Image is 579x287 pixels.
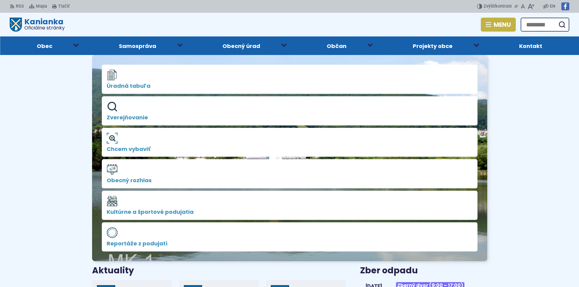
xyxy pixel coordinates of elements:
[102,128,477,157] a: Chcem vybaviť
[363,39,377,51] button: Otvoriť podmenu pre
[107,209,473,215] span: Kultúrne a športové podujatia
[386,36,480,55] a: Projekty obce
[102,159,477,188] a: Obecný rozhlas
[22,18,65,30] h1: Kanianka
[92,266,134,275] h3: Aktuality
[102,65,477,94] a: Úradná tabuľa
[58,4,70,9] span: Tlačiť
[549,3,557,10] a: EN
[24,26,65,30] span: Oficiálne stránky
[119,36,156,55] span: Samospráva
[10,18,22,32] img: Prejsť na domovskú stránku
[550,3,555,10] span: EN
[360,266,487,275] h3: Zber odpadu
[92,36,184,55] a: Samospráva
[107,241,473,247] span: Reportáže z podujatí
[470,39,484,51] button: Otvoriť podmenu pre
[519,36,542,55] span: Kontakt
[492,36,570,55] a: Kontakt
[173,39,187,51] button: Otvoriť podmenu pre
[107,177,473,183] span: Obecný rozhlas
[69,39,83,51] button: Otvoriť podmenu pre
[10,18,65,32] a: Logo Kanianka, prejsť na domovskú stránku.
[102,96,477,125] a: Zverejňovanie
[413,36,453,55] span: Projekty obce
[107,114,473,121] span: Zverejňovanie
[277,39,291,51] button: Otvoriť podmenu pre
[16,3,24,10] span: RSS
[481,18,516,32] button: Menu
[10,36,80,55] a: Obec
[36,3,47,10] span: Mapa
[102,191,477,220] a: Kultúrne a športové podujatia
[484,4,495,9] span: Zvýšiť
[37,36,52,55] span: Obec
[484,4,512,9] span: kontrast
[300,36,374,55] a: Občan
[494,22,511,27] span: Menu
[107,83,473,89] span: Úradná tabuľa
[222,36,260,55] span: Obecný úrad
[561,2,569,10] img: Prejsť na Facebook stránku
[102,222,477,251] a: Reportáže z podujatí
[195,36,288,55] a: Obecný úrad
[327,36,346,55] span: Občan
[107,146,473,152] span: Chcem vybaviť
